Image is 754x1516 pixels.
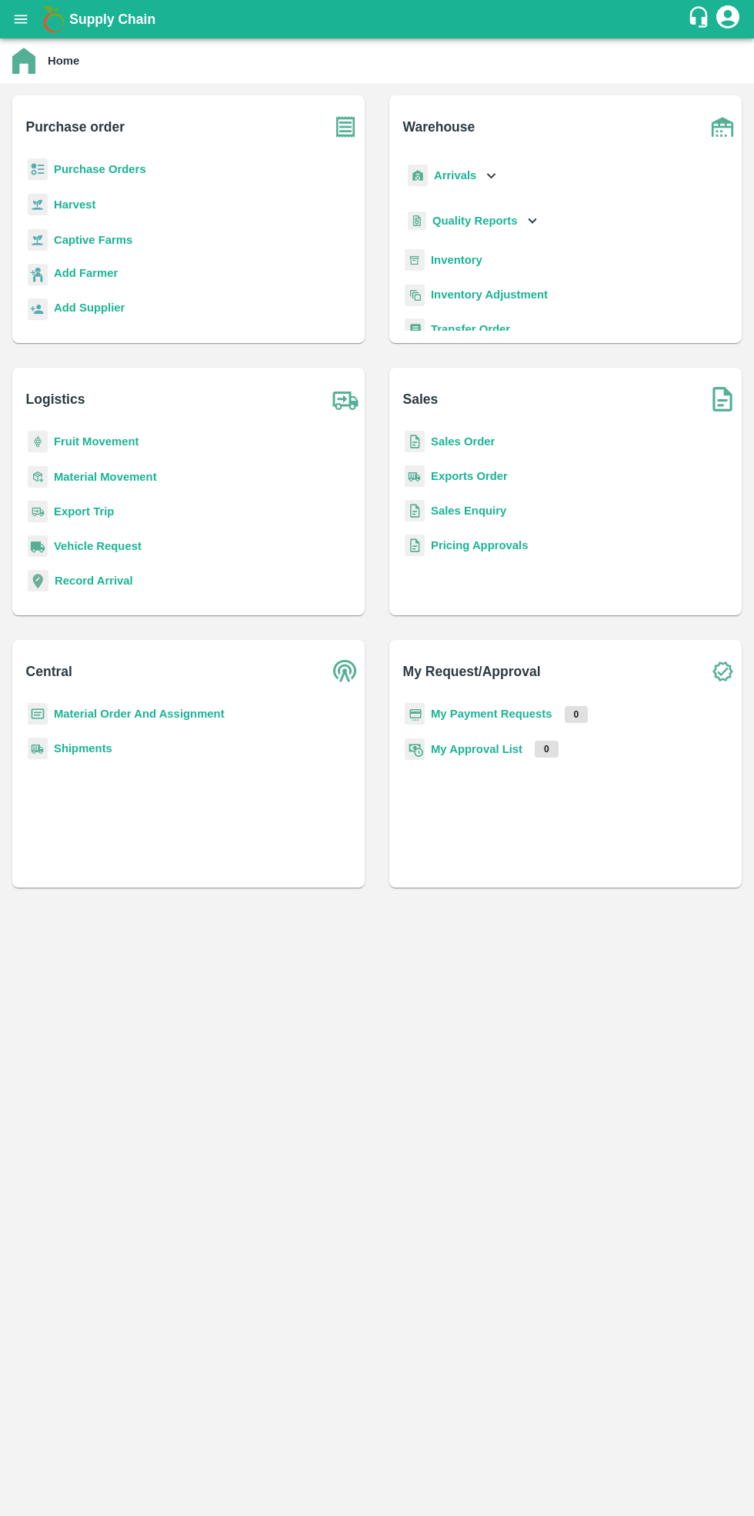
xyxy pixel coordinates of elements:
img: central [326,652,365,691]
b: Quality Reports [432,215,518,227]
img: vehicle [28,535,48,558]
img: harvest [28,228,48,252]
b: My Request/Approval [403,661,541,682]
a: Sales Enquiry [431,505,506,517]
img: sales [405,500,425,522]
a: Captive Farms [54,234,132,246]
b: Supply Chain [69,12,155,27]
img: whInventory [405,249,425,272]
img: purchase [326,108,365,146]
img: shipments [28,738,48,760]
a: Transfer Order [431,323,510,335]
div: Quality Reports [405,205,541,237]
a: Add Farmer [54,265,118,285]
button: open drawer [3,2,38,37]
a: Sales Order [431,435,495,448]
a: Purchase Orders [54,163,146,175]
img: farmer [28,264,48,286]
img: payment [405,703,425,725]
img: whTransfer [405,318,425,341]
img: inventory [405,284,425,306]
b: Purchase order [26,116,125,138]
a: Inventory Adjustment [431,288,548,301]
a: Vehicle Request [54,540,142,552]
a: Harvest [54,198,95,211]
img: delivery [28,501,48,523]
img: recordArrival [28,570,48,591]
a: My Approval List [431,743,522,755]
b: Warehouse [403,116,475,138]
img: logo [38,4,69,35]
img: supplier [28,298,48,321]
a: My Payment Requests [431,708,552,720]
img: sales [405,431,425,453]
img: whArrival [408,165,428,187]
img: qualityReport [408,212,426,231]
a: Pricing Approvals [431,539,528,551]
a: Record Arrival [55,575,133,587]
img: truck [326,380,365,418]
a: Fruit Movement [54,435,139,448]
b: Add Supplier [54,302,125,314]
img: approval [405,738,425,761]
b: Logistics [26,388,85,410]
img: fruit [28,431,48,453]
img: sales [405,535,425,557]
img: warehouse [703,108,742,146]
a: Add Supplier [54,299,125,320]
div: account of current user [714,3,742,35]
img: harvest [28,193,48,216]
img: soSales [703,380,742,418]
a: Exports Order [431,470,508,482]
img: centralMaterial [28,703,48,725]
b: Arrivals [434,169,476,182]
p: 0 [565,706,589,723]
a: Export Trip [54,505,114,518]
a: Material Movement [54,471,157,483]
img: material [28,465,48,488]
img: reciept [28,158,48,181]
img: check [703,652,742,691]
b: Add Farmer [54,267,118,279]
a: Shipments [54,742,112,755]
img: shipments [405,465,425,488]
p: 0 [535,741,559,758]
b: Home [48,55,79,67]
a: Material Order And Assignment [54,708,225,720]
b: Sales [403,388,439,410]
img: home [12,48,35,74]
a: Supply Chain [69,8,687,30]
div: customer-support [687,5,714,33]
b: Central [26,661,72,682]
div: Arrivals [405,158,500,193]
a: Inventory [431,254,482,266]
